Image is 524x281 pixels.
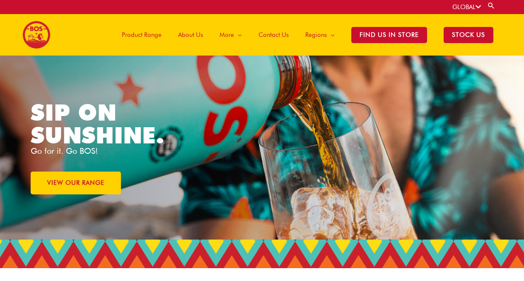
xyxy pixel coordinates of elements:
span: More [220,22,234,47]
a: Regions [297,14,343,56]
span: Regions [305,22,327,47]
a: About Us [170,14,211,56]
span: VIEW OUR RANGE [47,180,104,186]
img: BOS logo finals-200px [22,21,51,49]
nav: Site Navigation [107,14,502,56]
a: Product Range [113,14,170,56]
a: VIEW OUR RANGE [31,172,121,194]
h1: SIP ON SUNSHINE. [31,101,200,147]
a: More [211,14,250,56]
span: Find Us in Store [351,27,427,43]
p: Go for it. Go BOS! [31,147,262,155]
a: Find Us in Store [343,14,435,56]
a: Search button [487,2,495,10]
a: Contact Us [250,14,297,56]
span: STOCK US [444,27,493,43]
a: STOCK US [435,14,502,56]
span: About Us [178,22,203,47]
span: Product Range [122,22,162,47]
a: GLOBAL [452,3,481,11]
span: Contact Us [258,22,289,47]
